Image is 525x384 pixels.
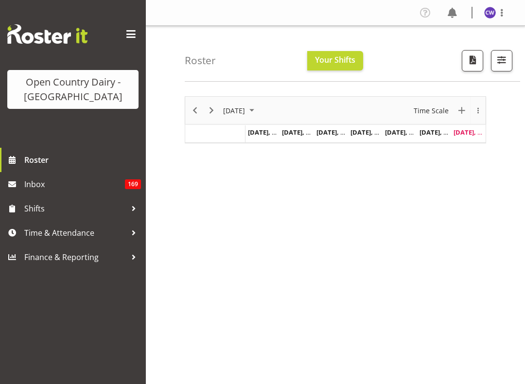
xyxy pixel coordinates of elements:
[455,105,469,117] button: New Event
[315,54,355,65] span: Your Shifts
[125,179,141,189] span: 169
[203,97,220,124] div: next period
[7,24,87,44] img: Rosterit website logo
[24,153,141,167] span: Roster
[282,128,326,137] span: [DATE], [DATE]
[491,50,512,71] button: Filter Shifts
[24,226,126,240] span: Time & Attendance
[189,105,202,117] button: Previous
[24,201,126,216] span: Shifts
[316,128,361,137] span: [DATE], [DATE]
[17,75,129,104] div: Open Country Dairy - [GEOGRAPHIC_DATA]
[185,96,486,143] div: Timeline Week of August 17, 2025
[420,128,464,137] span: [DATE], [DATE]
[205,105,218,117] button: Next
[413,105,450,117] span: Time Scale
[185,55,216,66] h4: Roster
[222,105,246,117] span: [DATE]
[220,97,260,124] div: August 2025
[412,105,451,117] button: Time Scale
[470,97,486,124] div: overflow
[24,177,125,192] span: Inbox
[484,7,496,18] img: cherie-williams10091.jpg
[24,250,126,264] span: Finance & Reporting
[462,50,483,71] button: Download a PDF of the roster according to the set date range.
[385,128,429,137] span: [DATE], [DATE]
[222,105,259,117] button: August 2025
[454,128,498,137] span: [DATE], [DATE]
[248,128,292,137] span: [DATE], [DATE]
[350,128,395,137] span: [DATE], [DATE]
[187,97,203,124] div: previous period
[307,51,363,70] button: Your Shifts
